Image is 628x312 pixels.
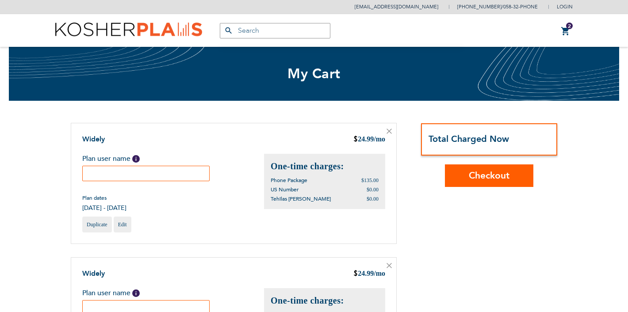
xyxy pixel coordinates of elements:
[503,4,538,10] a: 058-32-PHONE
[82,154,130,164] span: Plan user name
[114,217,131,232] a: Edit
[82,134,105,144] a: Widely
[271,186,299,193] span: US Number
[361,177,379,183] span: $135.00
[353,135,358,145] span: $
[445,164,533,187] button: Checkout
[271,160,379,172] h2: One-time charges:
[271,195,331,202] span: Tehilas [PERSON_NAME]
[353,134,385,145] div: 24.99
[367,186,379,193] span: $0.00
[469,169,509,182] span: Checkout
[118,221,127,228] span: Edit
[82,194,126,202] span: Plan dates
[271,295,379,307] h2: One-time charges:
[355,4,438,10] a: [EMAIL_ADDRESS][DOMAIN_NAME]
[353,269,358,279] span: $
[82,288,130,298] span: Plan user name
[353,269,385,279] div: 24.99
[557,4,573,10] span: Login
[287,65,341,83] span: My Cart
[457,4,502,10] a: [PHONE_NUMBER]
[82,204,126,212] span: [DATE] - [DATE]
[271,177,307,184] span: Phone Package
[374,135,385,143] span: /mo
[55,23,202,39] img: Kosher Plans
[561,26,571,37] a: 2
[429,133,509,145] strong: Total Charged Now
[220,23,330,38] input: Search
[87,221,107,228] span: Duplicate
[82,217,112,232] a: Duplicate
[568,23,571,30] span: 2
[132,289,140,297] span: Help
[367,196,379,202] span: $0.00
[448,0,538,13] li: /
[82,269,105,278] a: Widely
[374,270,385,277] span: /mo
[132,155,140,163] span: Help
